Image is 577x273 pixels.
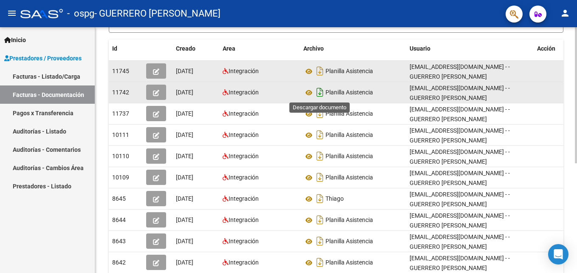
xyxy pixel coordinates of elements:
[229,68,259,74] span: Integración
[325,259,373,266] span: Planilla Asistencia
[314,64,325,78] i: Descargar documento
[229,89,259,96] span: Integración
[410,45,430,52] span: Usuario
[112,153,129,159] span: 10110
[176,131,193,138] span: [DATE]
[112,68,129,74] span: 11745
[314,85,325,99] i: Descargar documento
[112,259,126,266] span: 8642
[410,106,510,122] span: [EMAIL_ADDRESS][DOMAIN_NAME] - - GUERRERO [PERSON_NAME]
[560,8,570,18] mat-icon: person
[314,256,325,269] i: Descargar documento
[314,107,325,120] i: Descargar documento
[176,153,193,159] span: [DATE]
[176,238,193,245] span: [DATE]
[229,131,259,138] span: Integración
[325,217,373,224] span: Planilla Asistencia
[410,63,510,80] span: [EMAIL_ADDRESS][DOMAIN_NAME] - - GUERRERO [PERSON_NAME]
[410,148,510,165] span: [EMAIL_ADDRESS][DOMAIN_NAME] - - GUERRERO [PERSON_NAME]
[176,195,193,202] span: [DATE]
[7,8,17,18] mat-icon: menu
[325,68,373,75] span: Planilla Asistencia
[410,127,510,144] span: [EMAIL_ADDRESS][DOMAIN_NAME] - - GUERRERO [PERSON_NAME]
[325,238,373,245] span: Planilla Asistencia
[176,216,193,223] span: [DATE]
[548,244,569,264] div: Open Intercom Messenger
[112,238,126,245] span: 8643
[229,153,259,159] span: Integración
[410,170,510,186] span: [EMAIL_ADDRESS][DOMAIN_NAME] - - GUERRERO [PERSON_NAME]
[314,171,325,184] i: Descargar documento
[112,131,129,138] span: 10111
[410,191,510,208] span: [EMAIL_ADDRESS][DOMAIN_NAME] - - GUERRERO [PERSON_NAME]
[410,85,510,101] span: [EMAIL_ADDRESS][DOMAIN_NAME] - - GUERRERO [PERSON_NAME]
[109,40,143,58] datatable-header-cell: Id
[112,195,126,202] span: 8645
[219,40,300,58] datatable-header-cell: Area
[112,174,129,181] span: 10109
[303,45,324,52] span: Archivo
[4,54,82,63] span: Prestadores / Proveedores
[229,259,259,266] span: Integración
[325,111,373,117] span: Planilla Asistencia
[94,4,221,23] span: - GUERRERO [PERSON_NAME]
[176,174,193,181] span: [DATE]
[176,89,193,96] span: [DATE]
[314,128,325,142] i: Descargar documento
[534,40,576,58] datatable-header-cell: Acción
[176,45,195,52] span: Creado
[314,213,325,227] i: Descargar documento
[300,40,406,58] datatable-header-cell: Archivo
[112,45,117,52] span: Id
[314,234,325,248] i: Descargar documento
[176,110,193,117] span: [DATE]
[223,45,235,52] span: Area
[112,110,129,117] span: 11737
[67,4,94,23] span: - ospg
[229,238,259,245] span: Integración
[410,255,510,271] span: [EMAIL_ADDRESS][DOMAIN_NAME] - - GUERRERO [PERSON_NAME]
[314,192,325,205] i: Descargar documento
[410,212,510,229] span: [EMAIL_ADDRESS][DOMAIN_NAME] - - GUERRERO [PERSON_NAME]
[229,195,259,202] span: Integración
[410,233,510,250] span: [EMAIL_ADDRESS][DOMAIN_NAME] - - GUERRERO [PERSON_NAME]
[4,35,26,45] span: Inicio
[314,149,325,163] i: Descargar documento
[229,216,259,223] span: Integración
[229,174,259,181] span: Integración
[325,89,373,96] span: Planilla Asistencia
[112,216,126,223] span: 8644
[325,174,373,181] span: Planilla Asistencia
[176,259,193,266] span: [DATE]
[112,89,129,96] span: 11742
[325,153,373,160] span: Planilla Asistencia
[176,68,193,74] span: [DATE]
[406,40,534,58] datatable-header-cell: Usuario
[229,110,259,117] span: Integración
[173,40,219,58] datatable-header-cell: Creado
[325,132,373,139] span: Planilla Asistencia
[325,196,344,202] span: Thiago
[537,45,555,52] span: Acción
